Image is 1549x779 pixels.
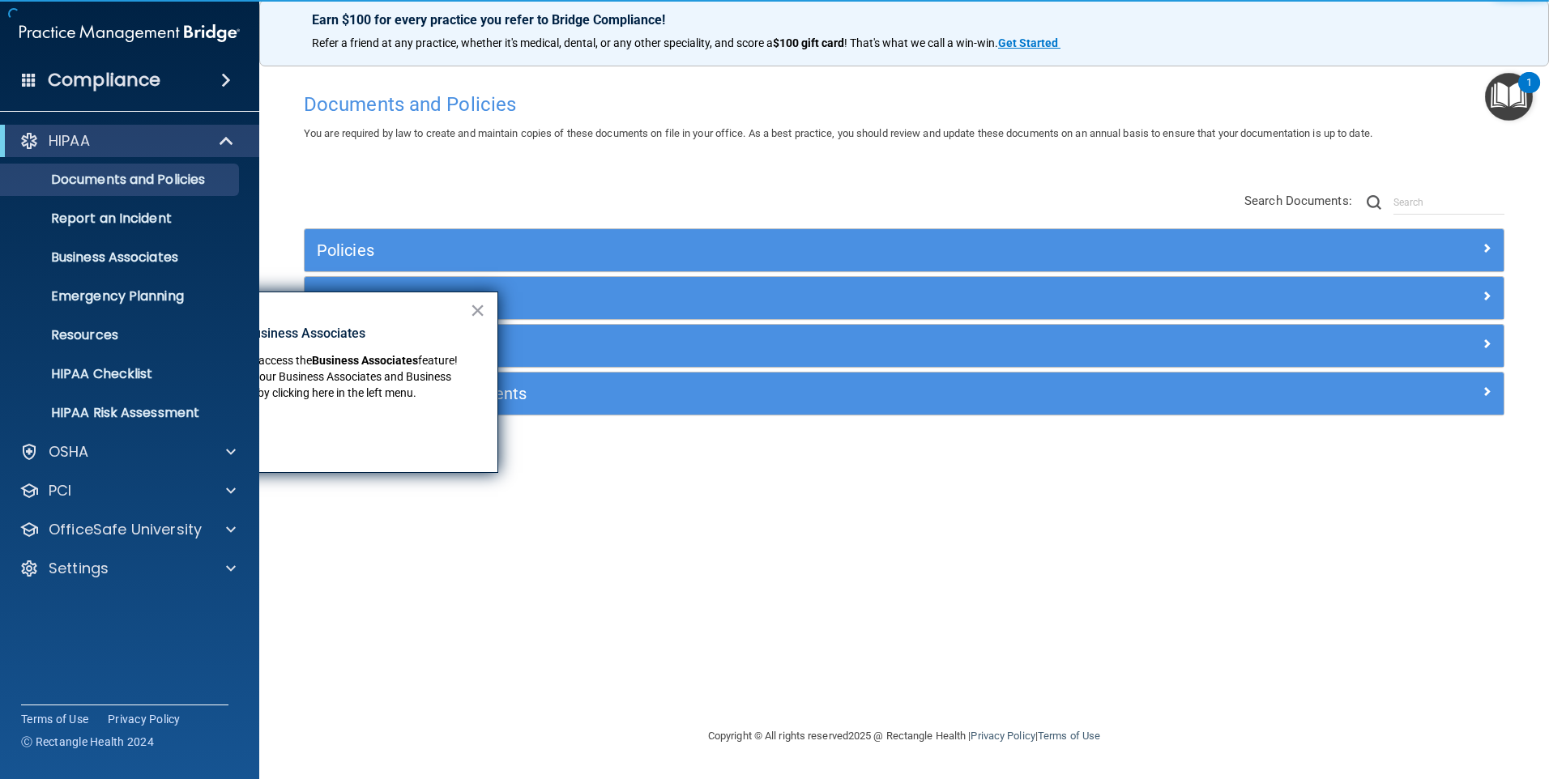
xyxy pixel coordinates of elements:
[11,405,232,421] p: HIPAA Risk Assessment
[312,36,773,49] span: Refer a friend at any practice, whether it's medical, dental, or any other speciality, and score a
[317,289,1192,307] h5: Privacy Documents
[317,385,1192,402] h5: Employee Acknowledgments
[48,69,160,92] h4: Compliance
[971,730,1035,742] a: Privacy Policy
[11,172,232,188] p: Documents and Policies
[608,710,1200,762] div: Copyright © All rights reserved 2025 @ Rectangle Health | |
[317,241,1192,259] h5: Policies
[143,325,469,343] p: New Location for Business Associates
[143,354,460,398] span: feature! You can now manage your Business Associates and Business Associate Agreements by clickin...
[773,36,844,49] strong: $100 gift card
[11,249,232,266] p: Business Associates
[21,734,154,750] span: Ⓒ Rectangle Health 2024
[49,520,202,539] p: OfficeSafe University
[1367,195,1381,210] img: ic-search.3b580494.png
[470,297,485,323] button: Close
[312,12,1496,28] p: Earn $100 for every practice you refer to Bridge Compliance!
[1244,194,1352,208] span: Search Documents:
[11,327,232,343] p: Resources
[317,337,1192,355] h5: Practice Forms and Logs
[21,711,88,727] a: Terms of Use
[11,211,232,227] p: Report an Incident
[304,127,1372,139] span: You are required by law to create and maintain copies of these documents on file in your office. ...
[1393,190,1504,215] input: Search
[49,131,90,151] p: HIPAA
[844,36,998,49] span: ! That's what we call a win-win.
[49,481,71,500] p: PCI
[1485,73,1533,121] button: Open Resource Center, 1 new notification
[19,17,240,49] img: PMB logo
[998,36,1058,49] strong: Get Started
[1038,730,1100,742] a: Terms of Use
[304,94,1504,115] h4: Documents and Policies
[49,442,89,462] p: OSHA
[11,366,232,382] p: HIPAA Checklist
[1526,83,1532,104] div: 1
[312,354,418,367] strong: Business Associates
[11,288,232,304] p: Emergency Planning
[108,711,181,727] a: Privacy Policy
[49,559,109,578] p: Settings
